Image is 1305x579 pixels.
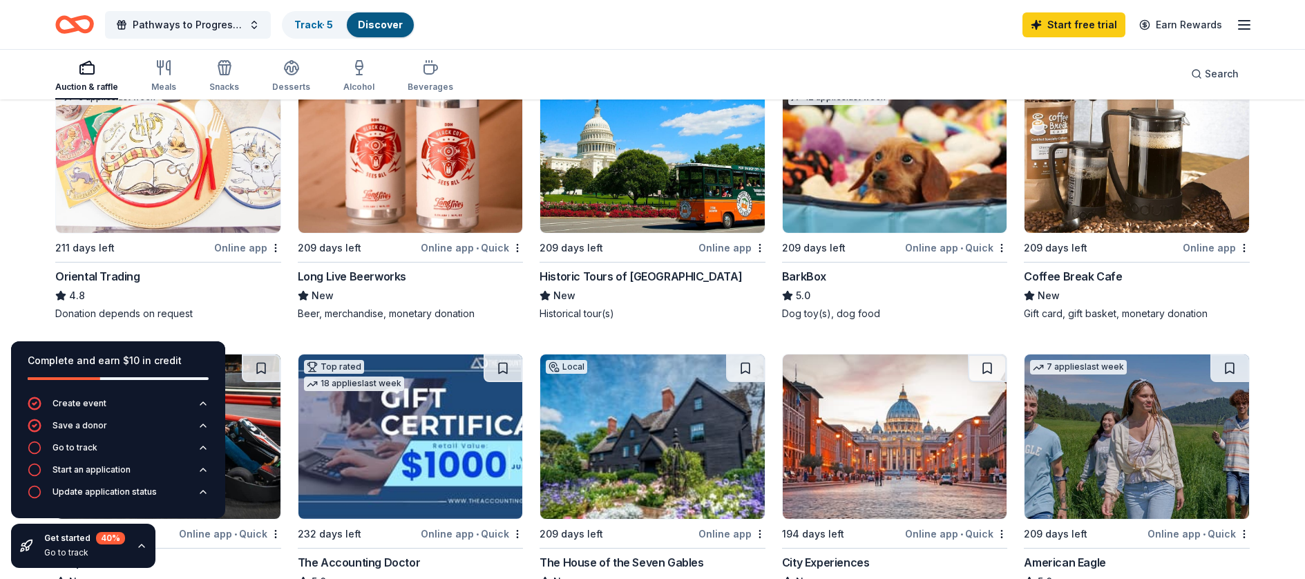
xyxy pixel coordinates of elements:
div: 209 days left [298,240,361,256]
div: Go to track [44,547,125,558]
div: 211 days left [55,240,115,256]
img: Image for American Eagle [1025,354,1249,519]
img: Image for Coffee Break Cafe [1025,68,1249,233]
span: • [476,243,479,254]
div: 232 days left [298,526,361,542]
span: 4.8 [69,287,85,304]
span: Search [1205,66,1239,82]
div: 209 days left [540,526,603,542]
span: • [476,529,479,540]
div: Dog toy(s), dog food [782,307,1008,321]
a: Home [55,8,94,41]
div: Online app Quick [905,525,1007,542]
div: Donation depends on request [55,307,281,321]
span: New [1038,287,1060,304]
div: Online app Quick [421,525,523,542]
button: Alcohol [343,54,374,99]
div: 209 days left [1024,526,1087,542]
button: Auction & raffle [55,54,118,99]
button: Beverages [408,54,453,99]
div: Long Live Beerworks [298,268,406,285]
a: Image for Historic Tours of America209 days leftOnline appHistoric Tours of [GEOGRAPHIC_DATA]NewH... [540,68,765,321]
div: Update application status [53,486,157,497]
span: New [312,287,334,304]
button: Go to track [28,441,209,463]
div: Meals [151,82,176,93]
button: Save a donor [28,419,209,441]
button: Start an application [28,463,209,485]
div: Local [546,360,587,374]
span: • [1203,529,1206,540]
div: Online app Quick [1147,525,1250,542]
img: Image for BarkBox [783,68,1007,233]
button: Snacks [209,54,239,99]
div: Desserts [272,82,310,93]
div: Complete and earn $10 in credit [28,352,209,369]
div: Online app Quick [421,239,523,256]
div: Online app [698,239,765,256]
a: Track· 5 [294,19,333,30]
div: Gift card, gift basket, monetary donation [1024,307,1250,321]
div: 18 applies last week [304,377,404,391]
span: 5.0 [796,287,810,304]
div: Beer, merchandise, monetary donation [298,307,524,321]
img: Image for Long Live Beerworks [298,68,523,233]
button: Update application status [28,485,209,507]
div: Online app [1183,239,1250,256]
div: Coffee Break Cafe [1024,268,1122,285]
button: Desserts [272,54,310,99]
div: American Eagle [1024,554,1105,571]
div: 209 days left [782,240,846,256]
div: Auction & raffle [55,82,118,93]
div: Online app [214,239,281,256]
div: 209 days left [540,240,603,256]
button: Pathways to Progress 2026 [105,11,271,39]
div: Go to track [53,442,97,453]
a: Image for BarkBoxTop rated12 applieslast week209 days leftOnline app•QuickBarkBox5.0Dog toy(s), d... [782,68,1008,321]
div: Snacks [209,82,239,93]
span: Pathways to Progress 2026 [133,17,243,33]
div: City Experiences [782,554,870,571]
img: Image for City Experiences [783,354,1007,519]
div: Alcohol [343,82,374,93]
div: Online app Quick [905,239,1007,256]
div: 7 applies last week [1030,360,1127,374]
div: Beverages [408,82,453,93]
span: • [960,529,963,540]
div: Top rated [304,360,364,374]
span: • [234,529,237,540]
div: Save a donor [53,420,107,431]
a: Image for Oriental TradingTop rated5 applieslast week211 days leftOnline appOriental Trading4.8Do... [55,68,281,321]
div: 194 days left [782,526,844,542]
div: 209 days left [1024,240,1087,256]
div: Create event [53,398,106,409]
img: Image for Oriental Trading [56,68,280,233]
div: BarkBox [782,268,826,285]
button: Meals [151,54,176,99]
div: The House of the Seven Gables [540,554,703,571]
div: Start an application [53,464,131,475]
div: Historical tour(s) [540,307,765,321]
span: • [960,243,963,254]
span: New [553,287,575,304]
a: Start free trial [1022,12,1125,37]
div: Online app [698,525,765,542]
img: Image for The Accounting Doctor [298,354,523,519]
img: Image for Historic Tours of America [540,68,765,233]
button: Track· 5Discover [282,11,415,39]
div: Historic Tours of [GEOGRAPHIC_DATA] [540,268,742,285]
button: Create event [28,397,209,419]
div: Get started [44,532,125,544]
button: Search [1180,60,1250,88]
a: Image for Long Live BeerworksLocal209 days leftOnline app•QuickLong Live BeerworksNewBeer, mercha... [298,68,524,321]
div: Oriental Trading [55,268,140,285]
a: Discover [358,19,403,30]
img: Image for The House of the Seven Gables [540,354,765,519]
a: Earn Rewards [1131,12,1230,37]
div: The Accounting Doctor [298,554,421,571]
div: 40 % [96,532,125,544]
a: Image for Coffee Break CafeLocal209 days leftOnline appCoffee Break CafeNewGift card, gift basket... [1024,68,1250,321]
